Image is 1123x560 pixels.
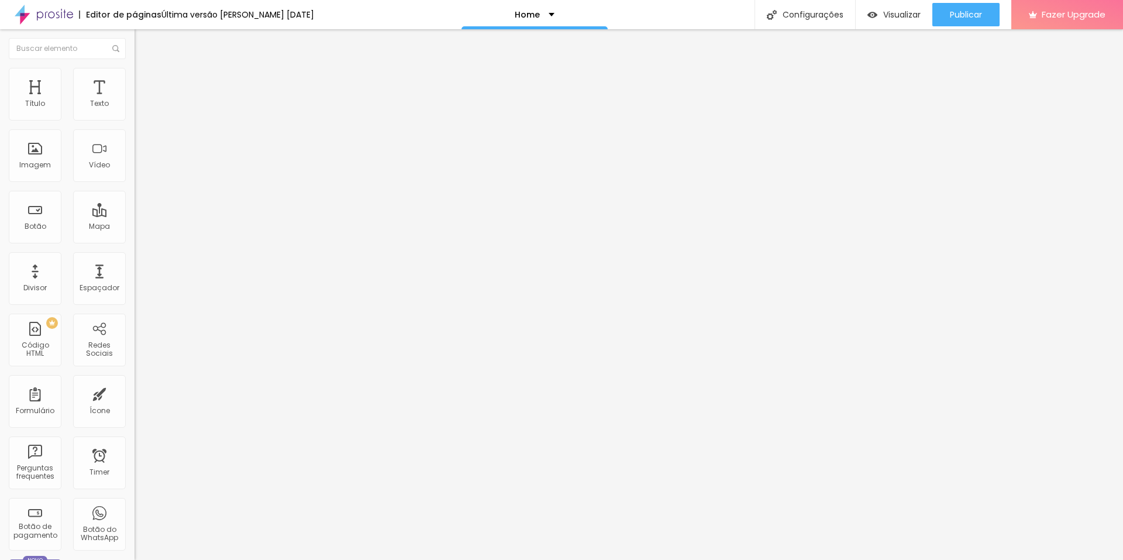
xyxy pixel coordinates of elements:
div: Ícone [89,407,110,415]
img: Icone [767,10,777,20]
button: Publicar [932,3,1000,26]
div: Código HTML [12,341,58,358]
span: Visualizar [883,10,921,19]
span: Publicar [950,10,982,19]
div: Título [25,99,45,108]
div: Mapa [89,222,110,231]
p: Home [515,11,540,19]
input: Buscar elemento [9,38,126,59]
div: Espaçador [80,284,119,292]
div: Editor de páginas [79,11,161,19]
div: Última versão [PERSON_NAME] [DATE] [161,11,314,19]
div: Redes Sociais [76,341,122,358]
div: Vídeo [89,161,110,169]
div: Botão [25,222,46,231]
div: Texto [90,99,109,108]
div: Imagem [19,161,51,169]
div: Divisor [23,284,47,292]
button: Visualizar [856,3,932,26]
div: Timer [89,468,109,476]
div: Perguntas frequentes [12,464,58,481]
img: view-1.svg [867,10,877,20]
div: Botão de pagamento [12,523,58,540]
img: Icone [112,45,119,52]
div: Botão do WhatsApp [76,525,122,542]
span: Fazer Upgrade [1042,9,1105,19]
div: Formulário [16,407,54,415]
